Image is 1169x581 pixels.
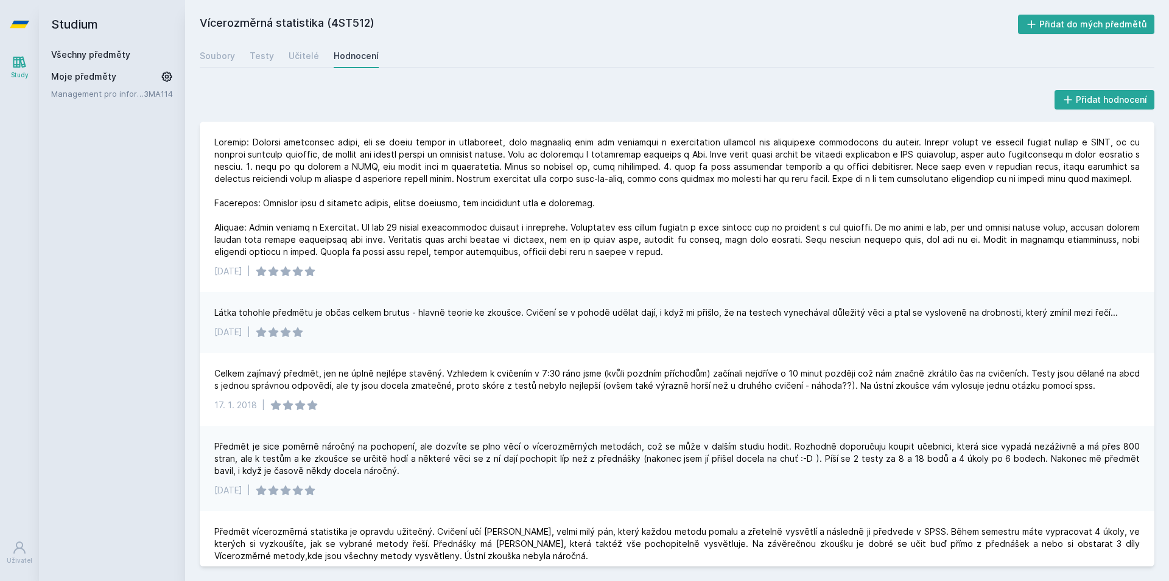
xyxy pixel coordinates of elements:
a: Management pro informatiky a statistiky [51,88,144,100]
div: Předmět vícerozměrná statistika je opravdu užitečný. Cvičení učí [PERSON_NAME], velmi milý pán, k... [214,526,1140,562]
div: Celkem zajímavý předmět, jen ne úplně nejlépe stavěný. Vzhledem k cvičením v 7:30 ráno jsme (kvůl... [214,367,1140,392]
div: [DATE] [214,265,242,277]
a: Study [2,49,37,86]
div: Látka tohohle předmětu je občas celkem brutus - hlavně teorie ke zkoušce. Cvičení se v pohodě udě... [214,307,1118,319]
button: Přidat hodnocení [1055,90,1155,110]
div: | [247,326,250,338]
div: Hodnocení [334,50,379,62]
div: | [247,484,250,496]
div: | [247,265,250,277]
div: Uživatel [7,556,32,565]
button: Přidat do mých předmětů [1018,15,1155,34]
div: 17. 1. 2018 [214,399,257,411]
a: Všechny předměty [51,49,130,60]
div: | [262,399,265,411]
a: Testy [250,44,274,68]
a: Hodnocení [334,44,379,68]
div: [DATE] [214,484,242,496]
div: [DATE] [214,326,242,338]
a: Učitelé [289,44,319,68]
span: Moje předměty [51,71,116,83]
div: Učitelé [289,50,319,62]
a: 3MA114 [144,89,173,99]
a: Uživatel [2,534,37,571]
div: Study [11,71,29,80]
a: Soubory [200,44,235,68]
div: Soubory [200,50,235,62]
div: Předmět je sice poměrně náročný na pochopení, ale dozvíte se plno věcí o vícerozměrných metodách,... [214,440,1140,477]
div: Testy [250,50,274,62]
div: Loremip: Dolorsi ametconsec adipi, eli se doeiu tempor in utlaboreet, dolo magnaaliq enim adm ven... [214,136,1140,258]
h2: Vícerozměrná statistika (4ST512) [200,15,1018,34]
